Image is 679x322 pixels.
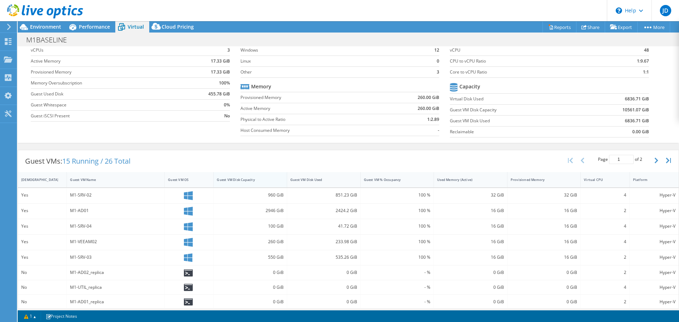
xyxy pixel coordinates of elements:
[633,191,675,199] div: Hyper-V
[438,127,439,134] b: -
[364,207,431,215] div: 100 %
[605,22,638,33] a: Export
[584,177,617,182] div: Virtual CPU
[584,207,626,215] div: 2
[208,90,230,98] b: 455.78 GiB
[290,207,357,215] div: 2424.2 GiB
[632,128,649,135] b: 0.00 GiB
[437,269,504,276] div: 0 GiB
[511,298,578,306] div: 0 GiB
[364,238,431,246] div: 100 %
[437,283,504,291] div: 0 GiB
[31,47,182,54] label: vCPUs
[511,207,578,215] div: 16 GiB
[437,253,504,261] div: 16 GiB
[437,69,439,76] b: 3
[162,23,194,30] span: Cloud Pricing
[240,116,382,123] label: Physical to Active Ratio
[511,222,578,230] div: 16 GiB
[598,155,642,164] span: Page of
[19,312,41,321] a: 1
[511,177,569,182] div: Provisioned Memory
[41,312,82,321] a: Project Notes
[31,80,182,87] label: Memory Oversubscription
[637,58,649,65] b: 1:9.67
[364,222,431,230] div: 100 %
[450,117,580,124] label: Guest VM Disk Used
[290,222,357,230] div: 41.72 GiB
[168,177,202,182] div: Guest VM OS
[290,238,357,246] div: 233.98 GiB
[450,69,603,76] label: Core to vCPU Ratio
[290,177,349,182] div: Guest VM Disk Used
[224,112,230,119] b: No
[633,222,675,230] div: Hyper-V
[21,222,63,230] div: Yes
[21,298,63,306] div: No
[290,283,357,291] div: 0 GiB
[434,47,439,54] b: 12
[211,69,230,76] b: 17.33 GiB
[450,47,603,54] label: vCPU
[219,80,230,87] b: 100%
[660,5,671,16] span: JD
[240,47,421,54] label: Windows
[511,269,578,276] div: 0 GiB
[290,191,357,199] div: 851.23 GiB
[584,269,626,276] div: 2
[633,253,675,261] div: Hyper-V
[450,128,580,135] label: Reclaimable
[70,253,161,261] div: M1-SRV-03
[633,283,675,291] div: Hyper-V
[31,101,182,109] label: Guest Whitespace
[62,156,130,166] span: 15 Running / 26 Total
[584,253,626,261] div: 2
[240,69,421,76] label: Other
[511,253,578,261] div: 16 GiB
[251,83,271,90] b: Memory
[364,269,431,276] div: - %
[70,298,161,306] div: M1-AD01_replica
[23,36,78,44] h1: M1BASELINE
[637,22,670,33] a: More
[511,238,578,246] div: 16 GiB
[437,222,504,230] div: 16 GiB
[217,207,284,215] div: 2946 GiB
[450,95,580,103] label: Virtual Disk Used
[217,222,284,230] div: 100 GiB
[224,101,230,109] b: 0%
[128,23,144,30] span: Virtual
[290,253,357,261] div: 535.26 GiB
[459,83,480,90] b: Capacity
[437,177,495,182] div: Used Memory (Active)
[364,298,431,306] div: - %
[450,58,603,65] label: CPU to vCPU Ratio
[584,283,626,291] div: 4
[70,238,161,246] div: M1-VEEAM02
[437,238,504,246] div: 16 GiB
[633,269,675,276] div: Hyper-V
[70,222,161,230] div: M1-SRV-04
[364,283,431,291] div: - %
[21,177,55,182] div: [DEMOGRAPHIC_DATA]
[609,155,634,164] input: jump to page
[30,23,61,30] span: Environment
[290,298,357,306] div: 0 GiB
[70,283,161,291] div: M1-UTIL_replica
[240,127,382,134] label: Host Consumed Memory
[625,95,649,103] b: 6836.71 GiB
[584,222,626,230] div: 4
[364,177,422,182] div: Guest VM % Occupancy
[576,22,605,33] a: Share
[633,207,675,215] div: Hyper-V
[364,253,431,261] div: 100 %
[217,238,284,246] div: 260 GiB
[217,283,284,291] div: 0 GiB
[511,191,578,199] div: 32 GiB
[418,105,439,112] b: 260.00 GiB
[643,69,649,76] b: 1:1
[31,112,182,119] label: Guest iSCSI Present
[31,90,182,98] label: Guest Used Disk
[21,207,63,215] div: Yes
[21,269,63,276] div: No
